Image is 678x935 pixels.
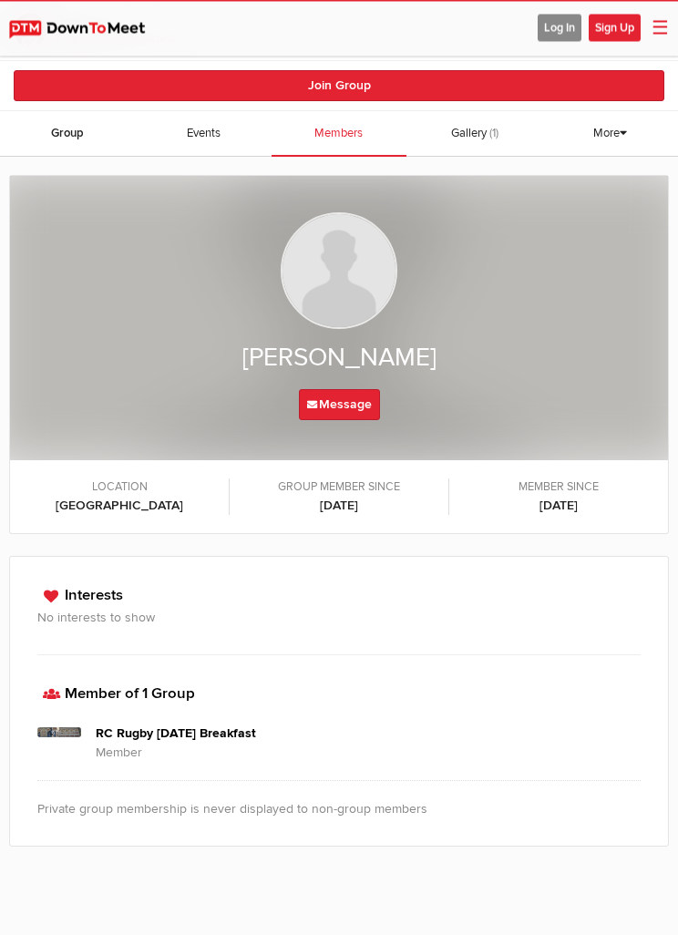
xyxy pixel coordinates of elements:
img: DownToMeet [9,21,164,39]
span: Member since [467,479,650,497]
span: Sign Up [589,15,641,42]
b: [GEOGRAPHIC_DATA] [28,497,211,516]
a: Members [272,112,407,158]
span: Group [51,127,84,141]
span: Log In [538,15,581,42]
span: Group member since [248,479,430,497]
h4: RC Rugby [DATE] Breakfast [96,724,641,744]
a: Message [299,390,380,421]
img: Marion Ainslow [281,213,397,330]
h3: No interests to show [37,609,641,628]
span: Events [187,127,221,141]
a: Sign Up [589,20,641,36]
a: Events [136,112,272,158]
a: Log In [538,20,581,36]
h2: [PERSON_NAME] [46,339,632,377]
p: Member [96,744,641,763]
b: [DATE] [467,497,650,516]
span: LOCATION [28,479,211,497]
span: ☰ [652,17,669,40]
h3: Member of 1 Group [37,683,641,706]
span: Members [314,127,363,141]
a: Gallery (1) [406,112,542,158]
b: [DATE] [248,497,430,516]
button: Join Group [14,71,664,102]
span: Gallery [451,127,487,141]
p: Private group membership is never displayed to non-group members [37,800,641,819]
h3: Interests [37,585,641,608]
span: (1) [489,127,498,141]
a: More [586,112,634,159]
